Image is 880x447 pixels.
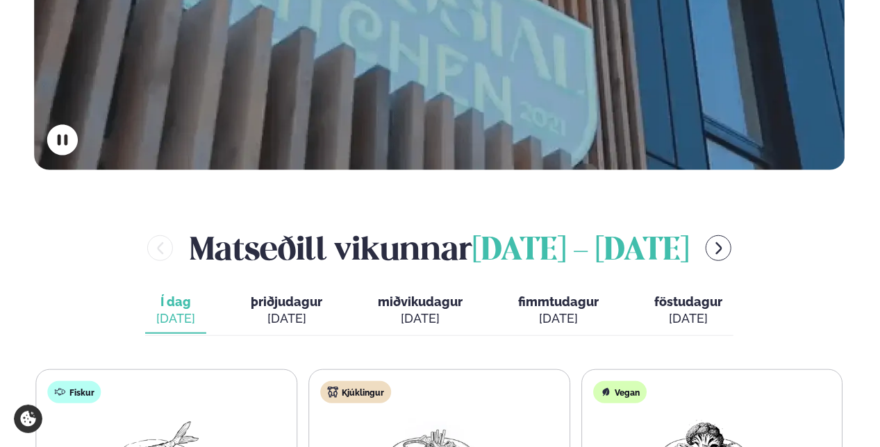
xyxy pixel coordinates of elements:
[48,381,101,403] div: Fiskur
[190,226,689,271] h2: Matseðill vikunnar
[251,310,322,327] div: [DATE]
[156,294,195,310] span: Í dag
[706,235,731,261] button: menu-btn-right
[156,310,195,327] div: [DATE]
[147,235,173,261] button: menu-btn-left
[378,310,463,327] div: [DATE]
[518,294,599,309] span: fimmtudagur
[518,310,599,327] div: [DATE]
[600,387,611,398] img: Vegan.svg
[145,288,206,334] button: Í dag [DATE]
[55,387,66,398] img: fish.svg
[472,236,689,267] span: [DATE] - [DATE]
[240,288,333,334] button: þriðjudagur [DATE]
[654,310,722,327] div: [DATE]
[593,381,647,403] div: Vegan
[507,288,610,334] button: fimmtudagur [DATE]
[320,381,391,403] div: Kjúklingur
[643,288,733,334] button: föstudagur [DATE]
[654,294,722,309] span: föstudagur
[14,405,42,433] a: Cookie settings
[327,387,338,398] img: chicken.svg
[378,294,463,309] span: miðvikudagur
[367,288,474,334] button: miðvikudagur [DATE]
[251,294,322,309] span: þriðjudagur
